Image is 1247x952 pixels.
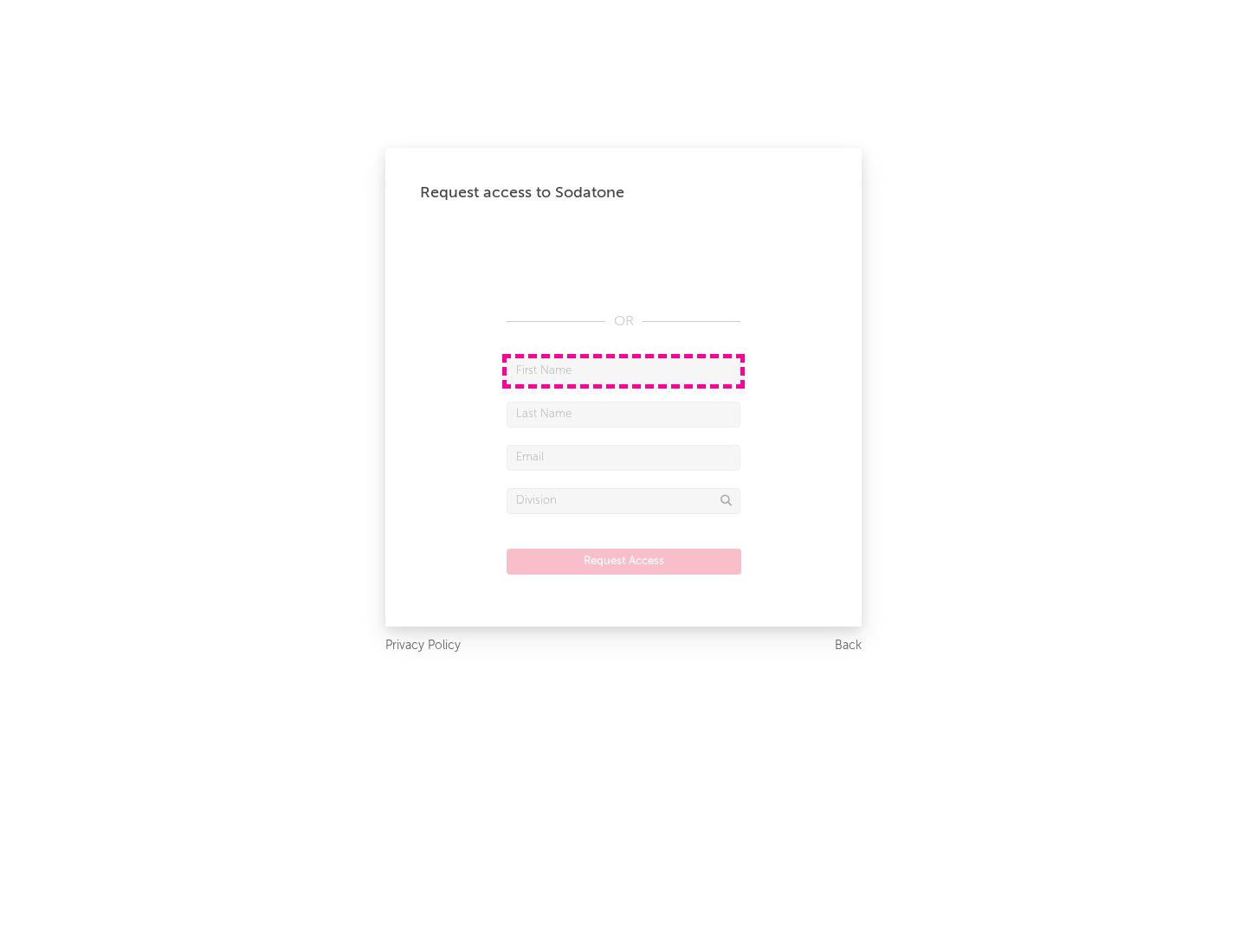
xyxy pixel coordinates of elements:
[420,183,827,203] div: Request access to Sodatone
[507,549,741,575] button: Request Access
[385,635,461,657] a: Privacy Policy
[507,488,740,514] input: Division
[835,635,862,657] a: Back
[507,358,740,384] input: First Name
[507,445,740,471] input: Email
[507,312,740,332] div: OR
[507,402,740,428] input: Last Name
